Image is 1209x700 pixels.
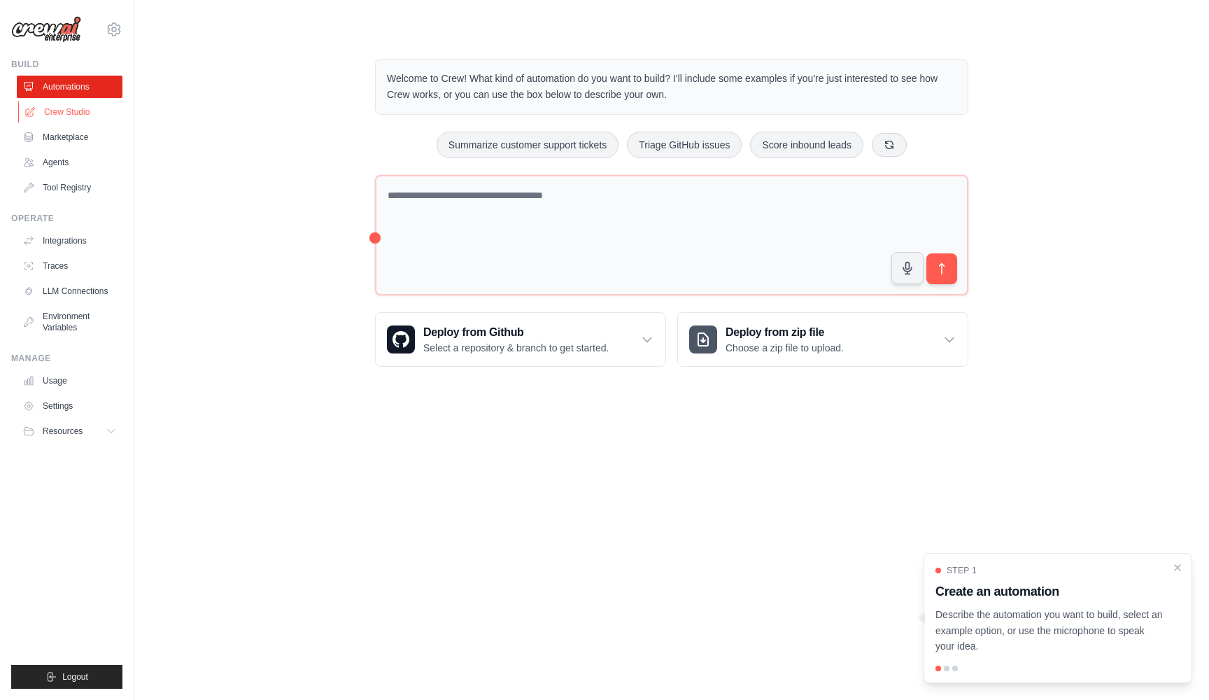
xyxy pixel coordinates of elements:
[17,280,122,302] a: LLM Connections
[11,353,122,364] div: Manage
[17,76,122,98] a: Automations
[17,126,122,148] a: Marketplace
[437,132,618,158] button: Summarize customer support tickets
[11,665,122,689] button: Logout
[43,426,83,437] span: Resources
[11,59,122,70] div: Build
[17,255,122,277] a: Traces
[935,582,1164,601] h3: Create an automation
[726,324,844,341] h3: Deploy from zip file
[17,370,122,392] a: Usage
[935,607,1164,654] p: Describe the automation you want to build, select an example option, or use the microphone to spe...
[1172,562,1183,573] button: Close walkthrough
[17,395,122,417] a: Settings
[17,151,122,174] a: Agents
[627,132,742,158] button: Triage GitHub issues
[17,176,122,199] a: Tool Registry
[423,324,609,341] h3: Deploy from Github
[387,71,956,103] p: Welcome to Crew! What kind of automation do you want to build? I'll include some examples if you'...
[947,565,977,576] span: Step 1
[17,420,122,442] button: Resources
[726,341,844,355] p: Choose a zip file to upload.
[17,305,122,339] a: Environment Variables
[1139,633,1209,700] iframe: Chat Widget
[18,101,124,123] a: Crew Studio
[17,230,122,252] a: Integrations
[750,132,863,158] button: Score inbound leads
[62,671,88,682] span: Logout
[11,213,122,224] div: Operate
[11,16,81,43] img: Logo
[423,341,609,355] p: Select a repository & branch to get started.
